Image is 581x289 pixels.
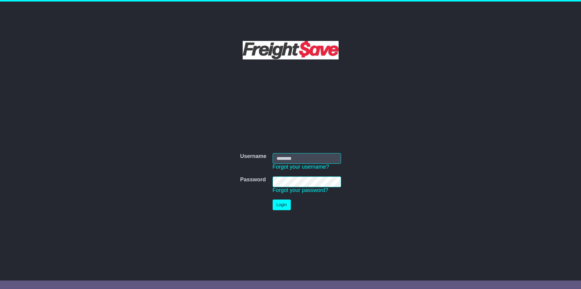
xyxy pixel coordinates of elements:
img: Freight Save [243,41,339,59]
button: Login [273,200,291,210]
label: Password [240,176,266,183]
a: Forgot your username? [273,164,329,170]
a: Forgot your password? [273,187,328,193]
label: Username [240,153,266,160]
